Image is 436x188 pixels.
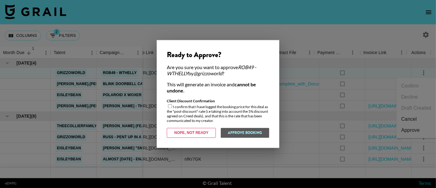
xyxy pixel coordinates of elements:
div: Ready to Approve? [167,50,269,60]
div: This will generate an invoice and . [167,82,269,94]
strong: Client Discount Confirmation [167,99,215,104]
div: I confirm that I have logged the booking price for this deal as the "post-discount" rate (i.e tak... [167,99,269,123]
button: Nope, Not Ready [167,128,216,138]
button: Approve Booking [221,128,269,138]
em: @ grizzoworld [193,71,222,76]
em: ROB49 - WTHELLY [167,65,256,76]
div: Are you sure you want to approve by ? [167,65,269,77]
strong: cannot be undone [167,82,256,94]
